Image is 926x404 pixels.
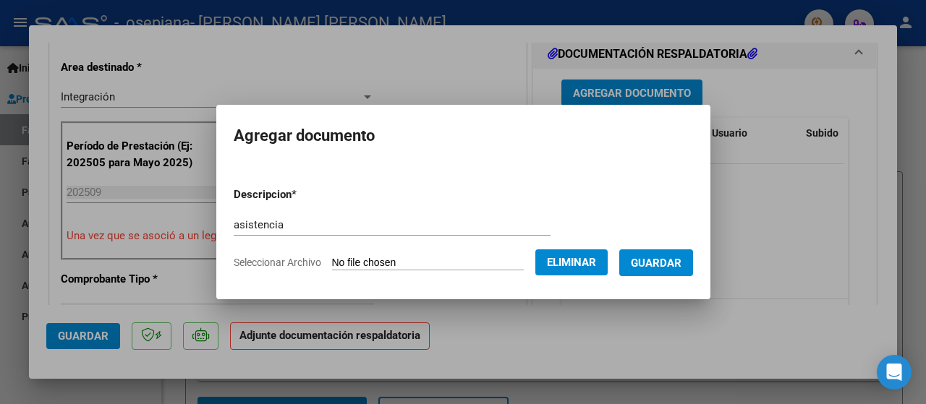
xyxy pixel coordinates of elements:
[547,256,596,269] span: Eliminar
[234,122,693,150] h2: Agregar documento
[234,257,321,268] span: Seleccionar Archivo
[535,249,608,275] button: Eliminar
[619,249,693,276] button: Guardar
[234,186,372,203] p: Descripcion
[631,257,681,270] span: Guardar
[877,355,912,390] div: Open Intercom Messenger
